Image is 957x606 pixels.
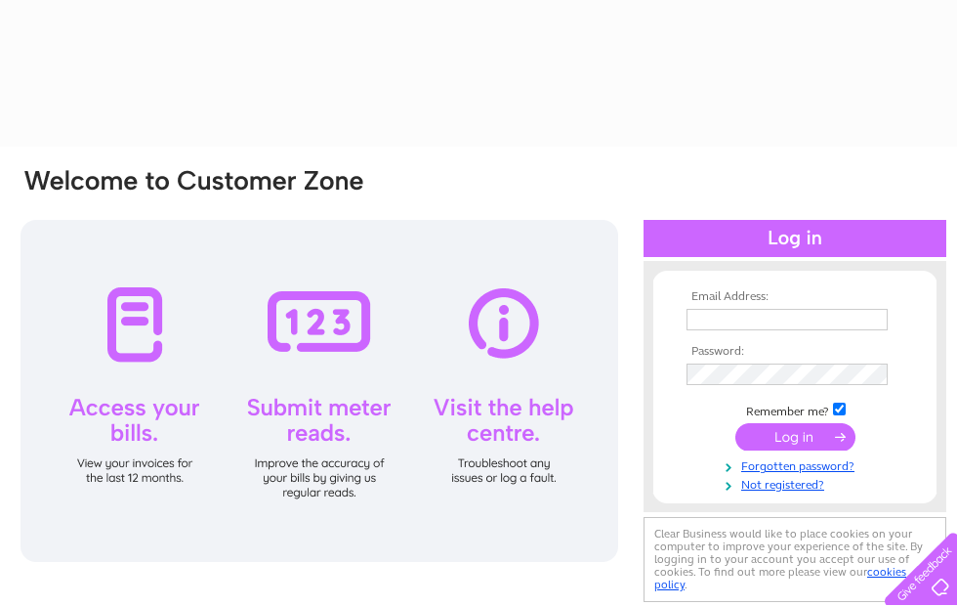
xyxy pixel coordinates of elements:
[735,423,855,451] input: Submit
[644,517,946,602] div: Clear Business would like to place cookies on your computer to improve your experience of the sit...
[654,565,906,591] a: cookies policy
[687,474,908,493] a: Not registered?
[682,345,908,359] th: Password:
[682,400,908,419] td: Remember me?
[687,455,908,474] a: Forgotten password?
[682,290,908,304] th: Email Address:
